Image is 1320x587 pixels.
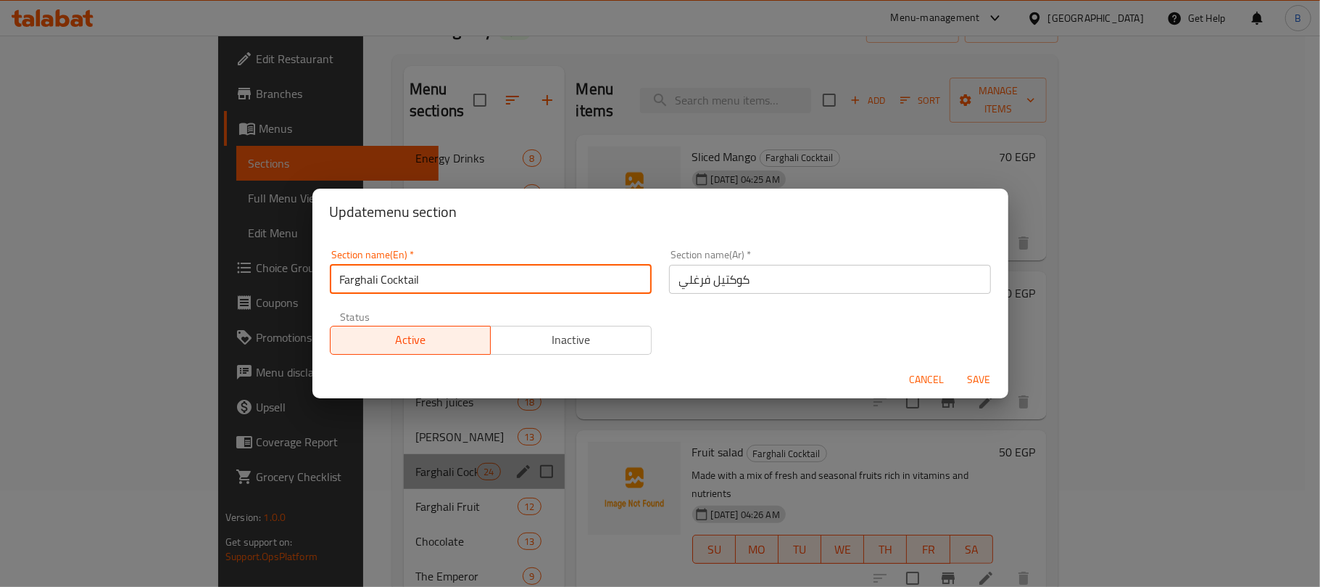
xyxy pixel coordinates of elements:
input: Please enter section name(ar) [669,265,991,294]
span: Inactive [497,329,646,350]
h2: Update menu section [330,200,991,223]
button: Save [956,366,1003,393]
input: Please enter section name(en) [330,265,652,294]
button: Active [330,326,491,355]
span: Active [336,329,486,350]
span: Save [962,371,997,389]
span: Cancel [910,371,945,389]
button: Cancel [904,366,950,393]
button: Inactive [490,326,652,355]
